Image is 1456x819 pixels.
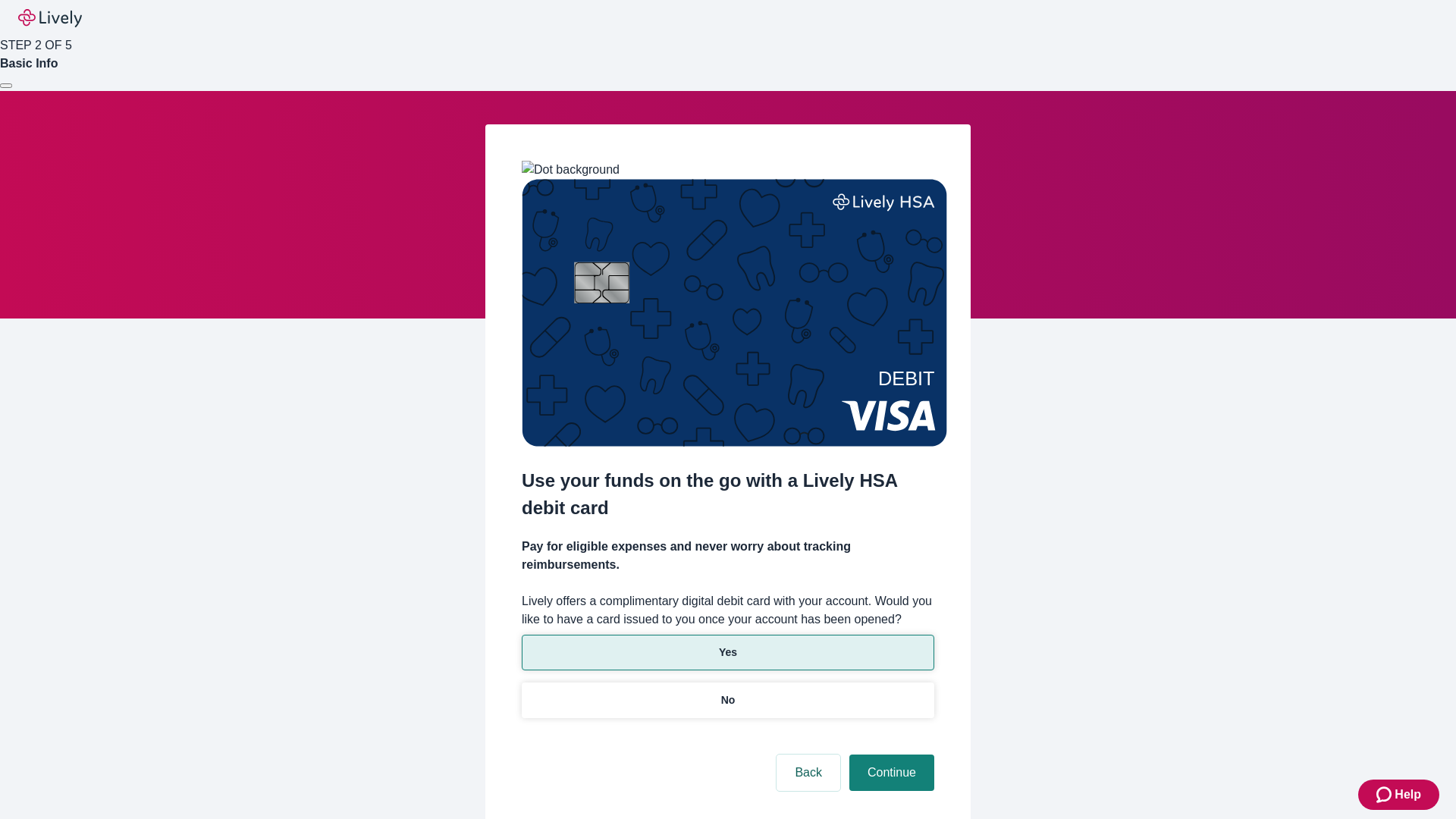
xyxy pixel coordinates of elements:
[1395,786,1421,804] span: Help
[522,592,934,629] label: Lively offers a complimentary digital debit card with your account. Would you like to have a card...
[522,682,934,718] button: No
[522,538,934,574] h4: Pay for eligible expenses and never worry about tracking reimbursements.
[849,755,934,791] button: Continue
[522,161,620,179] img: Dot background
[1376,786,1395,804] svg: Zendesk support icon
[18,9,82,27] img: Lively
[522,635,934,670] button: Yes
[522,179,947,447] img: Debit card
[522,467,934,522] h2: Use your funds on the go with a Lively HSA debit card
[777,755,840,791] button: Back
[1358,780,1439,810] button: Zendesk support iconHelp
[721,692,736,708] p: No
[719,645,737,661] p: Yes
